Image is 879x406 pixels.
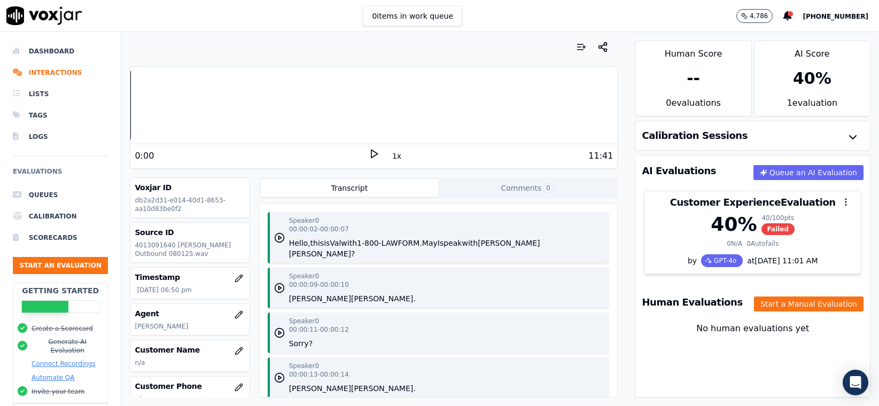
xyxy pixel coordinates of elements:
[289,338,313,349] button: Sorry?
[438,238,440,248] button: I
[743,255,818,266] div: at [DATE] 11:01 AM
[330,238,341,248] button: Val
[635,41,751,60] div: Human Score
[135,196,245,213] p: db2a2d31-e014-40d1-8653-aa10d83be0f2
[351,383,416,394] button: [PERSON_NAME].
[13,165,108,184] h6: Evaluations
[13,83,108,105] a: Lists
[135,150,154,162] div: 0:00
[357,238,362,248] button: 1
[793,69,831,88] div: 40 %
[803,13,868,20] span: [PHONE_NUMBER]
[289,293,351,304] button: [PERSON_NAME]
[13,41,108,62] a: Dashboard
[642,298,742,307] h3: Human Evaluations
[13,227,108,248] a: Scorecards
[289,272,319,280] p: Speaker 0
[13,105,108,126] a: Tags
[32,338,103,355] button: Generate AI Evaluation
[644,254,861,274] div: by
[135,272,245,283] h3: Timestamp
[362,238,379,248] button: -800
[289,383,351,394] button: [PERSON_NAME]
[310,238,324,248] button: this
[289,362,319,370] p: Speaker 0
[727,239,742,248] div: 0 N/A
[135,358,245,367] p: n/a
[736,9,773,23] button: 4,786
[341,238,357,248] button: with
[13,62,108,83] a: Interactions
[363,6,462,26] button: 0items in work queue
[289,280,349,289] p: 00:00:09 - 00:00:10
[289,370,349,379] p: 00:00:13 - 00:00:14
[588,150,613,162] div: 11:41
[289,248,355,259] button: [PERSON_NAME]?
[135,345,245,355] h3: Customer Name
[289,325,349,334] p: 00:00:11 - 00:00:12
[478,238,540,248] button: [PERSON_NAME]
[736,9,783,23] button: 4,786
[754,97,870,116] div: 1 evaluation
[32,373,74,382] button: Automate QA
[137,286,245,294] p: [DATE] 06:50 pm
[803,10,879,22] button: [PHONE_NUMBER]
[289,216,319,225] p: Speaker 0
[13,257,108,274] button: Start an Evaluation
[289,225,349,233] p: 00:00:02 - 00:00:07
[135,227,245,238] h3: Source ID
[642,166,716,176] h3: AI Evaluations
[6,6,82,25] img: voxjar logo
[379,238,422,248] button: -LAWFORM.
[390,149,403,163] button: 1x
[843,370,868,395] div: Open Intercom Messenger
[754,296,864,311] button: Start a Manual Evaluation
[687,69,700,88] div: --
[701,254,743,267] div: GPT-4o
[462,238,478,248] button: with
[754,41,870,60] div: AI Score
[135,322,245,331] p: [PERSON_NAME]
[351,293,416,304] button: [PERSON_NAME].
[711,214,757,235] div: 40 %
[135,241,245,258] p: 4013091640 [PERSON_NAME] Outbound 080125.wav
[635,97,751,116] div: 0 evaluation s
[32,360,96,368] button: Connect Recordings
[324,238,330,248] button: is
[644,322,861,361] div: No human evaluations yet
[289,238,310,248] button: Hello,
[135,308,245,319] h3: Agent
[422,238,438,248] button: May
[32,387,84,396] button: Invite your team
[642,131,748,140] h3: Calibration Sessions
[135,182,245,193] h3: Voxjar ID
[543,183,553,193] span: 0
[746,239,779,248] div: 0 Autofails
[135,395,245,403] p: n/a
[761,214,795,222] div: 40 / 100 pts
[438,179,616,197] button: Comments
[753,165,864,180] button: Queue an AI Evaluation
[13,184,108,206] a: Queues
[32,324,93,333] button: Create a Scorecard
[289,317,319,325] p: Speaker 0
[761,223,795,235] span: Failed
[13,206,108,227] a: Calibration
[22,285,99,296] h2: Getting Started
[440,238,462,248] button: speak
[261,179,438,197] button: Transcript
[135,381,245,392] h3: Customer Phone
[750,12,768,20] p: 4,786
[13,126,108,147] a: Logs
